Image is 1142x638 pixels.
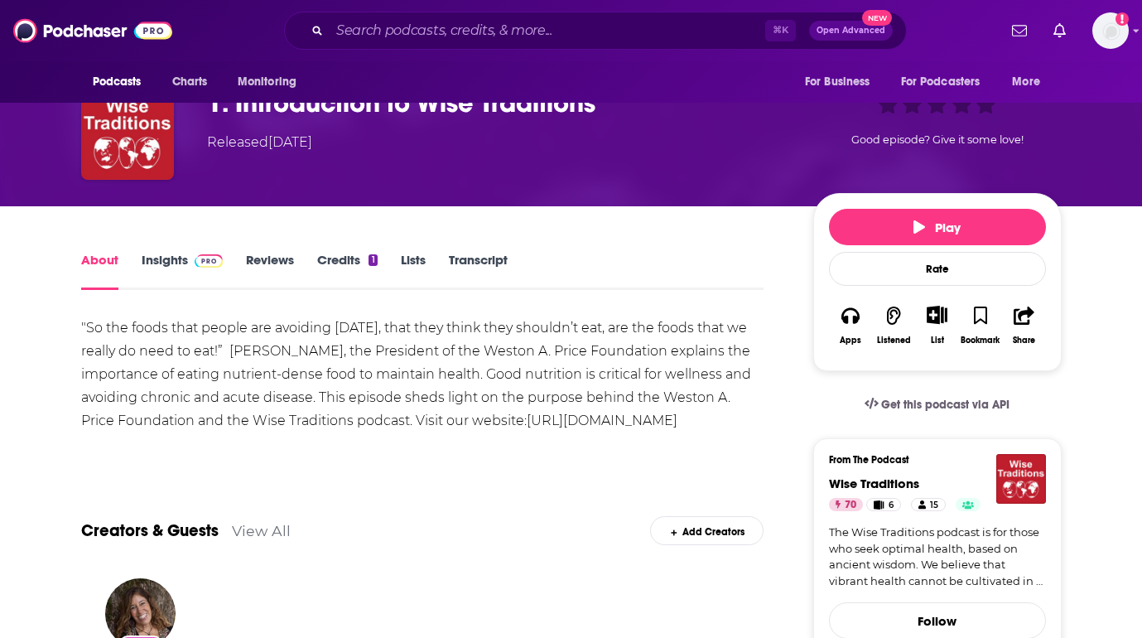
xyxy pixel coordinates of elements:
div: Show More ButtonList [915,295,958,355]
span: Good episode? Give it some love! [851,133,1024,146]
button: Show More Button [920,306,954,324]
h1: 1: Introduction to Wise Traditions [207,87,787,119]
a: Credits1 [317,252,377,290]
span: 15 [930,497,938,514]
a: InsightsPodchaser Pro [142,252,224,290]
div: Bookmark [961,336,1000,346]
span: ⌘ K [765,20,796,41]
span: Open Advanced [817,27,885,35]
div: Share [1013,336,1035,346]
img: 1: Introduction to Wise Traditions [81,87,174,180]
span: Logged in as Rbaldwin [1092,12,1129,49]
button: open menu [793,66,891,98]
div: Apps [840,336,861,346]
span: Podcasts [93,70,142,94]
button: Show profile menu [1092,12,1129,49]
a: 6 [866,498,900,511]
span: New [862,10,892,26]
button: Listened [872,295,915,355]
button: open menu [890,66,1005,98]
div: Released [DATE] [207,133,312,152]
div: Search podcasts, credits, & more... [284,12,907,50]
span: Play [913,220,961,235]
button: open menu [81,66,163,98]
span: Monitoring [238,70,296,94]
img: Podchaser - Follow, Share and Rate Podcasts [13,15,172,46]
button: Bookmark [959,295,1002,355]
div: "So the foods that people are avoiding [DATE], that they think they shouldn’t eat, are the foods ... [81,317,764,433]
span: Charts [172,70,208,94]
a: Get this podcast via API [851,384,1024,425]
div: Listened [877,336,911,346]
input: Search podcasts, credits, & more... [330,17,765,44]
a: [URL][DOMAIN_NAME] [527,413,677,428]
button: open menu [1000,66,1061,98]
a: Charts [161,66,218,98]
span: For Business [805,70,870,94]
a: Wise Traditions [829,476,919,491]
a: Transcript [449,252,508,290]
div: List [931,335,944,346]
button: Open AdvancedNew [809,21,893,41]
a: View All [232,522,291,539]
a: Lists [401,252,426,290]
span: Get this podcast via API [881,398,1009,412]
span: For Podcasters [901,70,981,94]
span: 6 [889,497,894,514]
div: Rate [829,252,1046,286]
a: Show notifications dropdown [1005,17,1034,45]
a: 15 [911,498,946,511]
a: About [81,252,118,290]
svg: Add a profile image [1115,12,1129,26]
button: Play [829,209,1046,245]
a: Creators & Guests [81,520,219,541]
img: User Profile [1092,12,1129,49]
a: Show notifications dropdown [1047,17,1072,45]
h3: From The Podcast [829,454,1033,466]
a: 70 [829,498,863,511]
a: Reviews [246,252,294,290]
button: Share [1002,295,1045,355]
img: Wise Traditions [996,454,1046,504]
span: 70 [845,497,856,514]
img: Podchaser Pro [195,254,224,268]
div: 1 [369,254,377,266]
span: More [1012,70,1040,94]
button: open menu [226,66,318,98]
button: Apps [829,295,872,355]
a: The Wise Traditions podcast is for those who seek optimal health, based on ancient wisdom. We bel... [829,524,1046,589]
div: Add Creators [650,516,764,545]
